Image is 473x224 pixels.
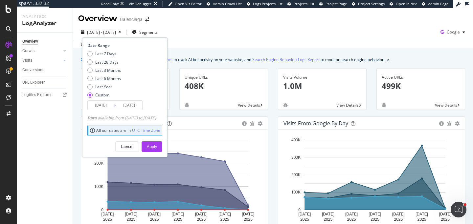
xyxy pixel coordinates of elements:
[125,212,137,216] text: [DATE]
[319,1,347,7] a: Project Page
[382,103,386,107] div: bug
[371,217,379,222] text: 2025
[345,212,358,216] text: [DATE]
[147,144,157,149] div: Apply
[148,212,161,216] text: [DATE]
[185,74,263,80] div: Unique URLs
[94,161,103,166] text: 200K
[145,17,149,22] div: arrow-right-arrow-left
[250,121,255,126] div: bug
[283,120,348,127] div: Visits from Google by day
[244,217,253,222] text: 2025
[382,74,460,80] div: Active URLs
[207,1,242,7] a: Admin Crawl List
[115,141,139,152] button: Cancel
[218,212,231,216] text: [DATE]
[369,212,381,216] text: [DATE]
[103,217,112,222] text: 2025
[283,74,361,80] div: Visits Volume
[173,217,182,222] text: 2025
[129,27,160,37] button: Segments
[439,212,452,216] text: [DATE]
[121,144,133,149] div: Cancel
[300,217,309,222] text: 2025
[95,51,116,56] div: Last 7 Days
[238,102,260,108] span: View Details
[396,1,417,6] span: Open in dev
[394,217,403,222] text: 2025
[22,38,68,45] a: Overview
[22,20,67,27] div: LogAnalyzer
[129,1,152,7] div: Viz Debugger:
[322,212,334,216] text: [DATE]
[417,217,426,222] text: 2025
[438,27,468,37] button: Google
[78,27,124,37] button: [DATE] - [DATE]
[386,55,391,64] button: close banner
[439,121,444,126] div: circle-info
[95,84,112,90] div: Last Year
[253,1,282,6] span: Logs Projects List
[142,141,162,152] button: Apply
[291,155,301,160] text: 300K
[185,80,263,92] p: 408K
[22,92,52,98] div: Logfiles Explorer
[422,1,448,7] a: Admin Page
[451,202,466,217] iframe: Intercom live chat
[22,67,68,73] a: Conversions
[126,217,135,222] text: 2025
[336,102,359,108] span: View Details
[139,30,158,35] span: Segments
[22,48,34,54] div: Crawls
[95,76,121,81] div: Last 6 Months
[197,217,206,222] text: 2025
[447,29,460,35] span: Google
[175,1,202,6] span: Open Viz Editor
[87,51,121,56] div: Last 7 Days
[287,1,314,7] a: Projects List
[87,92,121,98] div: Custom
[441,217,450,222] text: 2025
[352,1,385,7] a: Project Settings
[87,59,121,65] div: Last 28 Days
[291,138,301,142] text: 400K
[447,121,452,126] div: bug
[247,1,282,7] a: Logs Projects List
[168,1,202,7] a: Open Viz Editor
[22,57,61,64] a: Visits
[22,48,61,54] a: Crawls
[358,1,385,6] span: Project Settings
[195,212,208,216] text: [DATE]
[88,101,114,110] input: Start Date
[87,56,385,63] div: We introduced 2 new report templates: to track AI bot activity on your website, and to monitor se...
[392,212,405,216] text: [DATE]
[22,67,44,73] div: Conversions
[347,217,356,222] text: 2025
[242,212,255,216] text: [DATE]
[87,115,98,121] span: Data
[416,212,428,216] text: [DATE]
[22,79,68,86] a: URL Explorer
[185,103,189,107] div: bug
[94,184,103,189] text: 100K
[22,92,68,98] a: Logfiles Explorer
[22,13,67,20] div: Analytics
[326,1,347,6] span: Project Page
[101,208,103,212] text: 0
[283,80,361,92] p: 1.0M
[299,212,311,216] text: [DATE]
[294,1,314,6] span: Projects List
[172,212,184,216] text: [DATE]
[291,173,301,177] text: 200K
[81,41,117,47] div: Last update
[95,59,119,65] div: Last 28 Days
[87,84,121,90] div: Last Year
[258,121,262,126] div: gear
[116,101,142,110] input: End Date
[298,208,301,212] text: 0
[382,80,460,92] p: 499K
[22,38,38,45] div: Overview
[87,76,121,81] div: Last 6 Months
[455,121,460,126] div: gear
[22,57,32,64] div: Visits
